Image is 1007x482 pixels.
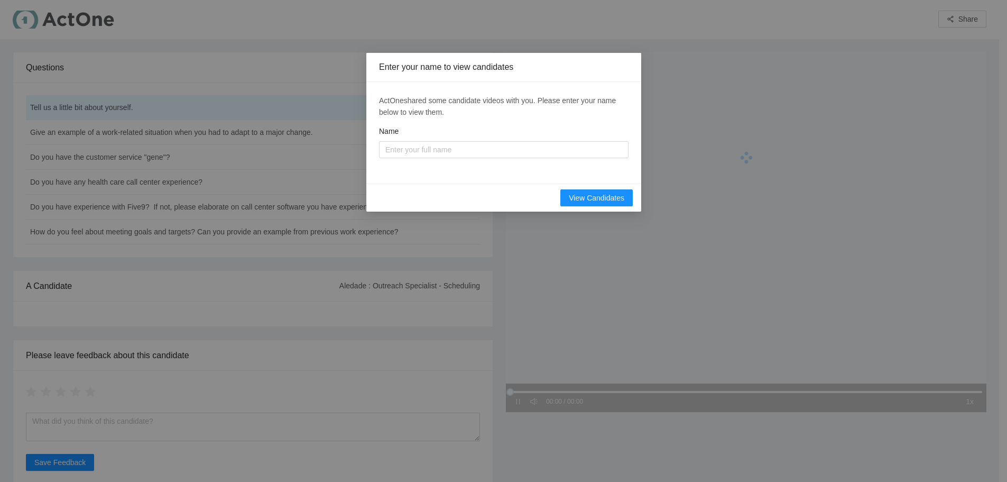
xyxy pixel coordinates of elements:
[560,189,633,206] button: View Candidates
[379,61,629,73] div: Enter your name to view candidates
[379,95,629,118] div: ActOne shared some candidate videos with you. Please enter your name below to view them.
[569,192,624,204] span: View Candidates
[379,141,629,158] input: Name
[379,125,399,137] label: Name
